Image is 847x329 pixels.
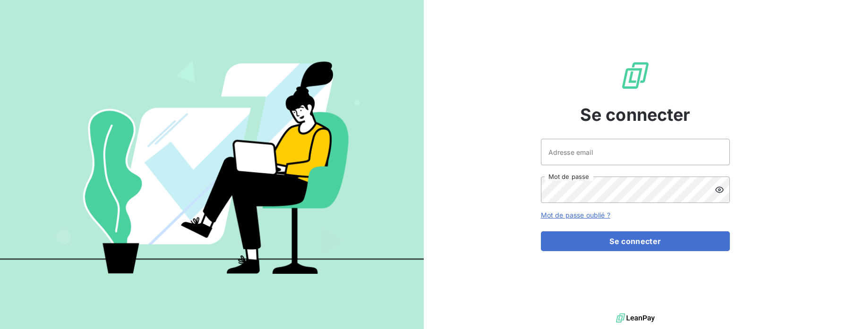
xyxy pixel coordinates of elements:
[580,102,691,127] span: Se connecter
[541,211,610,219] a: Mot de passe oublié ?
[616,311,655,325] img: logo
[541,231,730,251] button: Se connecter
[541,139,730,165] input: placeholder
[620,60,650,91] img: Logo LeanPay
